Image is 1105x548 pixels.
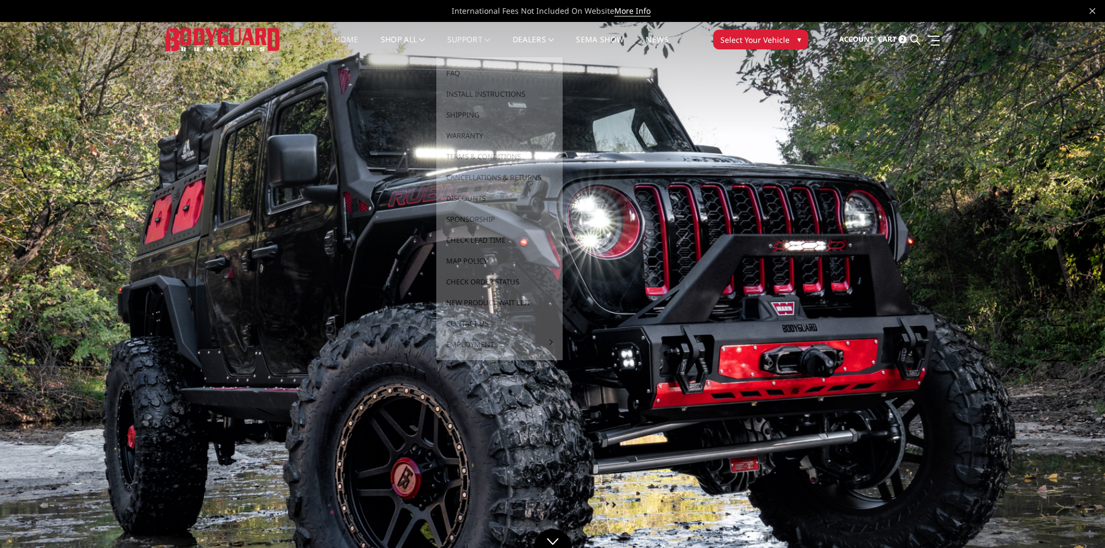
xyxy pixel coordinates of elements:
a: Discounts [441,188,558,209]
a: New Product Wait List [441,292,558,313]
a: Sponsorship [441,209,558,230]
button: 1 of 5 [1054,291,1065,309]
button: 4 of 5 [1054,344,1065,361]
a: Contact Us [441,313,558,334]
button: Select Your Vehicle [713,30,808,49]
img: BODYGUARD BUMPERS [165,28,281,51]
a: Cancellations & Returns [441,167,558,188]
a: Dealers [513,36,554,57]
span: 2 [898,35,907,43]
a: FAQ [441,63,558,83]
a: Cart 2 [878,25,907,54]
span: Select Your Vehicle [720,34,790,46]
a: Employment [441,334,558,355]
a: MAP Policy [441,250,558,271]
span: Cart [878,34,897,44]
a: Shipping [441,104,558,125]
span: Account [839,34,874,44]
button: 3 of 5 [1054,326,1065,344]
button: 2 of 5 [1054,309,1065,326]
a: SEMA Show [576,36,624,57]
a: Install Instructions [441,83,558,104]
a: shop all [381,36,425,57]
a: Support [447,36,491,57]
a: Check Order Status [441,271,558,292]
a: Account [839,25,874,54]
a: Home [335,36,358,57]
button: 5 of 5 [1054,361,1065,379]
span: ▾ [797,33,801,45]
a: News [646,36,668,57]
a: Terms & Conditions [441,146,558,167]
a: Check Lead Time [441,230,558,250]
a: Warranty [441,125,558,146]
a: More Info [614,5,651,16]
iframe: Chat Widget [1050,495,1105,548]
a: Click to Down [534,529,572,548]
